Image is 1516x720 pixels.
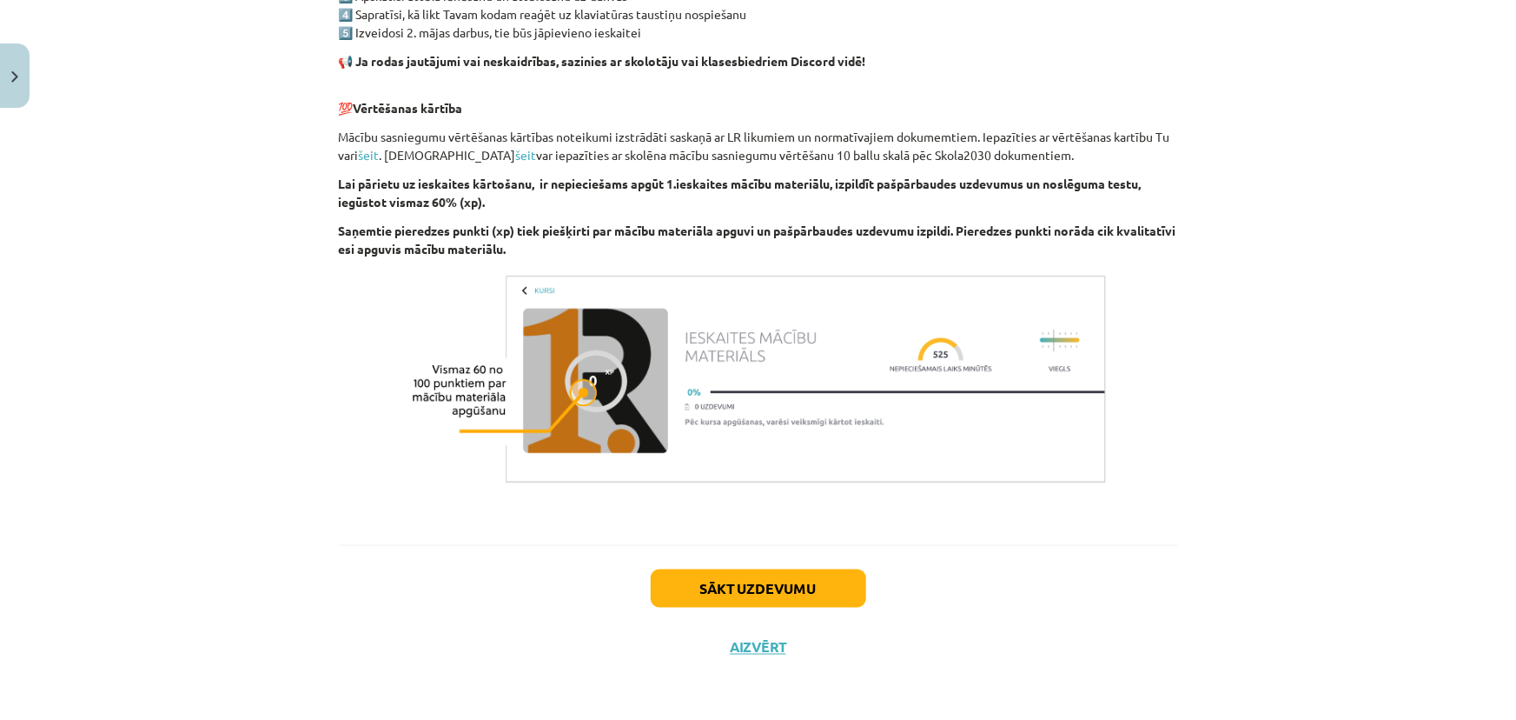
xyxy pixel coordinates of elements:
[651,570,866,608] button: Sākt uzdevumu
[339,128,1178,164] p: Mācību sasniegumu vērtēšanas kārtības noteikumi izstrādāti saskaņā ar LR likumiem un normatīvajie...
[11,71,18,83] img: icon-close-lesson-0947bae3869378f0d4975bcd49f059093ad1ed9edebbc8119c70593378902aed.svg
[516,147,537,163] a: šeit
[725,639,791,657] button: Aizvērt
[354,100,463,116] b: Vērtēšanas kārtība
[339,53,866,69] strong: 📢 Ja rodas jautājumi vai neskaidrības, sazinies ar skolotāju vai klasesbiedriem Discord vidē!
[339,81,1178,117] p: 💯
[339,176,1142,210] b: Lai pārietu uz ieskaites kārtošanu, ir nepieciešams apgūt 1.ieskaites mācību materiālu, izpildīt ...
[359,147,380,163] a: šeit
[339,223,1176,257] b: Saņemtie pieredzes punkti (xp) tiek piešķirti par mācību materiāla apguvi un pašpārbaudes uzdevum...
